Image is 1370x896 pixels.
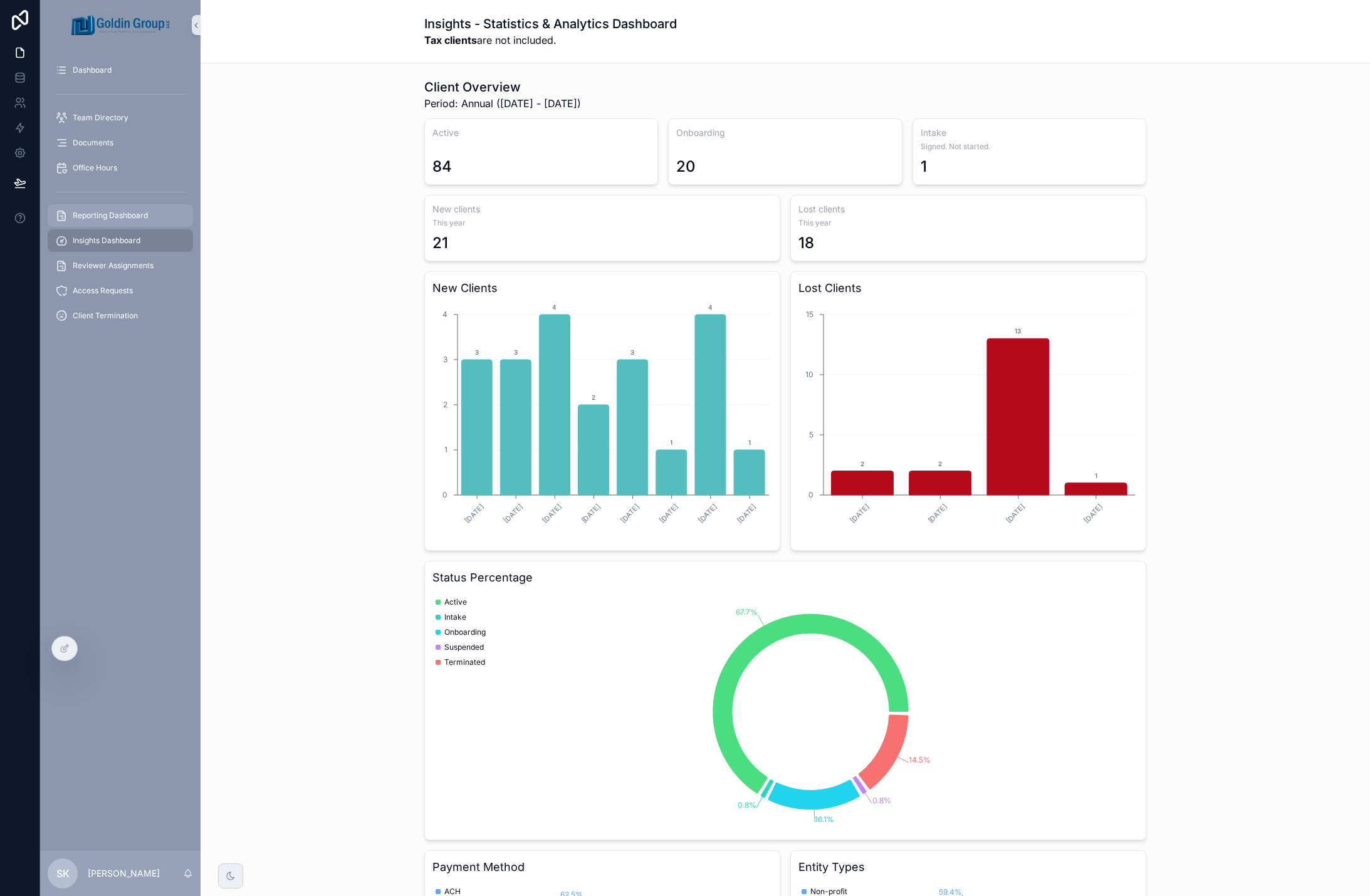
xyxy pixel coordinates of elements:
[541,503,563,525] text: [DATE]
[502,503,525,525] text: [DATE]
[798,203,1138,216] h3: Lost clients
[630,348,634,356] text: 3
[909,755,931,764] tspan: 14.5%
[696,503,719,525] text: [DATE]
[442,490,447,499] tspan: 0
[798,302,1138,543] div: chart
[444,612,466,622] span: Intake
[444,627,486,637] span: Onboarding
[748,439,751,446] text: 1
[676,157,696,177] div: 20
[424,34,477,46] strong: Tax clients
[48,279,193,302] a: Access Requests
[735,503,758,525] text: [DATE]
[443,355,447,364] tspan: 3
[432,858,772,876] h3: Payment Method
[424,15,677,33] h1: Insights - Statistics & Analytics Dashboard
[1015,327,1021,335] text: 13
[592,393,595,401] text: 2
[619,503,641,525] text: [DATE]
[806,310,813,319] tspan: 15
[848,503,871,525] text: [DATE]
[48,204,193,227] a: Reporting Dashboard
[798,279,1138,297] h3: Lost Clients
[73,163,117,173] span: Office Hours
[798,233,814,253] div: 18
[432,279,772,297] h3: New Clients
[48,254,193,277] a: Reviewer Assignments
[1082,503,1104,525] text: [DATE]
[580,503,602,525] text: [DATE]
[805,370,813,379] tspan: 10
[670,439,672,446] text: 1
[73,236,140,246] span: Insights Dashboard
[860,460,864,467] text: 2
[444,597,467,607] span: Active
[921,127,1138,139] h3: Intake
[443,400,447,409] tspan: 2
[872,796,891,805] tspan: 0.8%
[738,800,756,810] tspan: 0.8%
[73,65,112,75] span: Dashboard
[444,642,484,652] span: Suspended
[73,311,138,321] span: Client Termination
[432,157,452,177] div: 84
[676,127,894,139] h3: Onboarding
[798,858,1138,876] h3: Entity Types
[442,310,447,319] tspan: 4
[432,302,772,543] div: chart
[40,50,201,343] div: scrollable content
[809,430,813,439] tspan: 5
[1004,503,1027,525] text: [DATE]
[798,218,1138,228] span: This year
[48,132,193,154] a: Documents
[73,261,154,271] span: Reviewer Assignments
[926,503,949,525] text: [DATE]
[73,113,128,123] span: Team Directory
[48,305,193,327] a: Client Termination
[808,490,813,499] tspan: 0
[48,107,193,129] a: Team Directory
[921,142,1138,152] span: Signed. Not started.
[424,33,677,48] span: are not included.
[938,460,942,467] text: 2
[444,445,447,454] tspan: 1
[736,607,758,617] tspan: 67.7%
[552,303,557,311] text: 4
[514,348,518,356] text: 3
[56,866,70,881] span: SK
[48,157,193,179] a: Office Hours
[444,657,485,667] span: Terminated
[424,96,581,111] span: Period: Annual ([DATE] - [DATE])
[71,15,169,35] img: App logo
[921,157,927,177] div: 1
[463,503,485,525] text: [DATE]
[48,229,193,252] a: Insights Dashboard
[424,78,581,96] h1: Client Overview
[432,203,772,216] h3: New clients
[475,348,479,356] text: 3
[73,211,148,221] span: Reporting Dashboard
[48,59,193,81] a: Dashboard
[657,503,680,525] text: [DATE]
[432,233,448,253] div: 21
[432,591,1138,832] div: chart
[73,138,113,148] span: Documents
[815,815,834,824] tspan: 16.1%
[1095,472,1097,479] text: 1
[432,127,650,139] h3: Active
[432,218,772,228] span: This year
[88,867,160,880] p: [PERSON_NAME]
[73,286,133,296] span: Access Requests
[708,303,713,311] text: 4
[432,569,1138,586] h3: Status Percentage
